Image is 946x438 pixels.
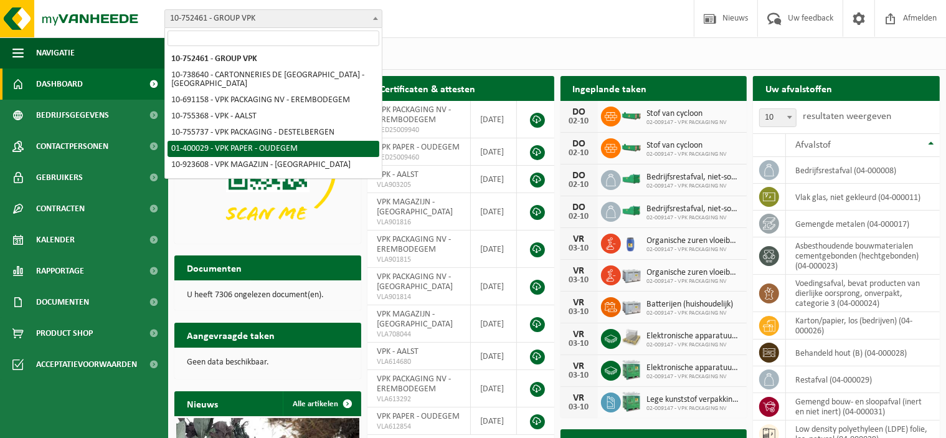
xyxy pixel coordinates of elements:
span: VLA901816 [377,217,461,227]
li: 10-755368 - VPK - AALST [168,108,379,125]
div: DO [567,202,592,212]
span: VLA708044 [377,330,461,340]
td: gemengd bouw- en sloopafval (inert en niet inert) (04-000031) [786,393,940,421]
span: Navigatie [36,37,75,69]
div: 03-10 [567,403,592,412]
span: Gebruikers [36,162,83,193]
td: [DATE] [471,407,518,435]
img: PB-LB-0680-HPE-GY-11 [621,264,642,285]
div: 03-10 [567,308,592,317]
img: LP-OT-00060-HPE-21 [621,232,642,253]
span: 10 [760,109,796,126]
span: 02-009147 - VPK PACKAGING NV [647,214,741,222]
span: Stof van cycloon [647,109,727,119]
td: bedrijfsrestafval (04-000008) [786,157,940,184]
h2: Uw afvalstoffen [753,76,844,100]
h2: Nieuws [174,391,230,416]
span: VPK PACKAGING NV - EREMBODEGEM [377,235,451,254]
span: 02-009147 - VPK PACKAGING NV [647,246,741,254]
td: restafval (04-000029) [786,366,940,393]
div: VR [567,330,592,340]
img: PB-HB-1400-HPE-GN-11 [621,390,642,413]
li: 10-923608 - VPK MAGAZIJN - [GEOGRAPHIC_DATA] [168,157,379,173]
img: HK-XO-16-GN-00 [621,205,642,216]
div: 03-10 [567,371,592,380]
span: Bedrijfsgegevens [36,100,109,131]
li: 10-752461 - GROUP VPK [168,51,379,67]
span: RED25009460 [377,153,461,163]
td: [DATE] [471,268,518,305]
span: VPK PAPER - OUDEGEM [377,412,460,421]
li: 10-755737 - VPK PACKAGING - DESTELBERGEN [168,125,379,141]
span: Contracten [36,193,85,224]
div: 03-10 [567,340,592,348]
div: VR [567,298,592,308]
span: Elektronische apparatuur - overige (ove) [647,363,741,373]
td: [DATE] [471,193,518,231]
span: VLA903205 [377,180,461,190]
td: [DATE] [471,343,518,370]
span: Product Shop [36,318,93,349]
span: Organische zuren vloeibaar in kleinverpakking [647,268,741,278]
span: Batterijen (huishoudelijk) [647,300,734,310]
span: VPK - AALST [377,347,419,356]
td: [DATE] [471,138,518,166]
img: HK-XO-16-GN-00 [621,173,642,184]
td: [DATE] [471,166,518,193]
span: Kalender [36,224,75,255]
div: DO [567,107,592,117]
span: 02-009147 - VPK PACKAGING NV [647,119,727,126]
div: DO [567,171,592,181]
span: Rapportage [36,255,84,287]
h2: Aangevraagde taken [174,323,287,347]
span: VLA901815 [377,255,461,265]
span: 02-009147 - VPK PACKAGING NV [647,278,741,285]
div: 02-10 [567,149,592,158]
td: voedingsafval, bevat producten van dierlijke oorsprong, onverpakt, categorie 3 (04-000024) [786,275,940,312]
span: 10-752461 - GROUP VPK [164,9,382,28]
span: VPK PACKAGING NV - EREMBODEGEM [377,374,451,394]
label: resultaten weergeven [803,112,891,121]
td: [DATE] [471,370,518,407]
td: [DATE] [471,231,518,268]
p: Geen data beschikbaar. [187,358,349,367]
div: 03-10 [567,276,592,285]
div: DO [567,139,592,149]
span: 10 [759,108,797,127]
span: Bedrijfsrestafval, niet-sorteerbaar [647,204,741,214]
li: 01-400029 - VPK PAPER - OUDEGEM [168,141,379,157]
td: karton/papier, los (bedrijven) (04-000026) [786,312,940,340]
td: vlak glas, niet gekleurd (04-000011) [786,184,940,211]
div: 02-10 [567,212,592,221]
span: VLA901814 [377,292,461,302]
td: [DATE] [471,305,518,343]
div: 03-10 [567,244,592,253]
div: 02-10 [567,181,592,189]
p: U heeft 7306 ongelezen document(en). [187,291,349,300]
li: 10-691158 - VPK PACKAGING NV - EREMBODEGEM [168,92,379,108]
span: 02-009147 - VPK PACKAGING NV [647,373,741,381]
div: VR [567,234,592,244]
span: VPK PACKAGING NV - [GEOGRAPHIC_DATA] [377,272,453,292]
img: LP-PA-00000-WDN-11 [621,327,642,348]
li: 02-009147 - VPK PACKAGING NV - OUDEGEM [168,173,379,189]
span: VPK - AALST [377,170,419,179]
div: VR [567,361,592,371]
span: Elektronische apparatuur - overige (ove) [647,331,741,341]
span: Acceptatievoorwaarden [36,349,137,380]
span: 02-009147 - VPK PACKAGING NV [647,341,741,349]
span: VPK PAPER - OUDEGEM [377,143,460,152]
span: VLA614680 [377,357,461,367]
span: Dashboard [36,69,83,100]
img: HK-XC-15-VE [621,141,642,153]
span: Bedrijfsrestafval, niet-sorteerbaar [647,173,741,183]
span: Organische zuren vloeibaar in kleinverpakking [647,236,741,246]
span: 02-009147 - VPK PACKAGING NV [647,151,727,158]
img: PB-HB-1400-HPE-GN-11 [621,358,642,381]
span: Contactpersonen [36,131,108,162]
img: PB-LB-0680-HPE-GY-11 [621,295,642,317]
td: [DATE] [471,101,518,138]
span: Lege kunststof verpakkingen van gevaarlijke stoffen [647,395,741,405]
span: VPK MAGAZIJN - [GEOGRAPHIC_DATA] [377,198,453,217]
span: Afvalstof [795,140,831,150]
